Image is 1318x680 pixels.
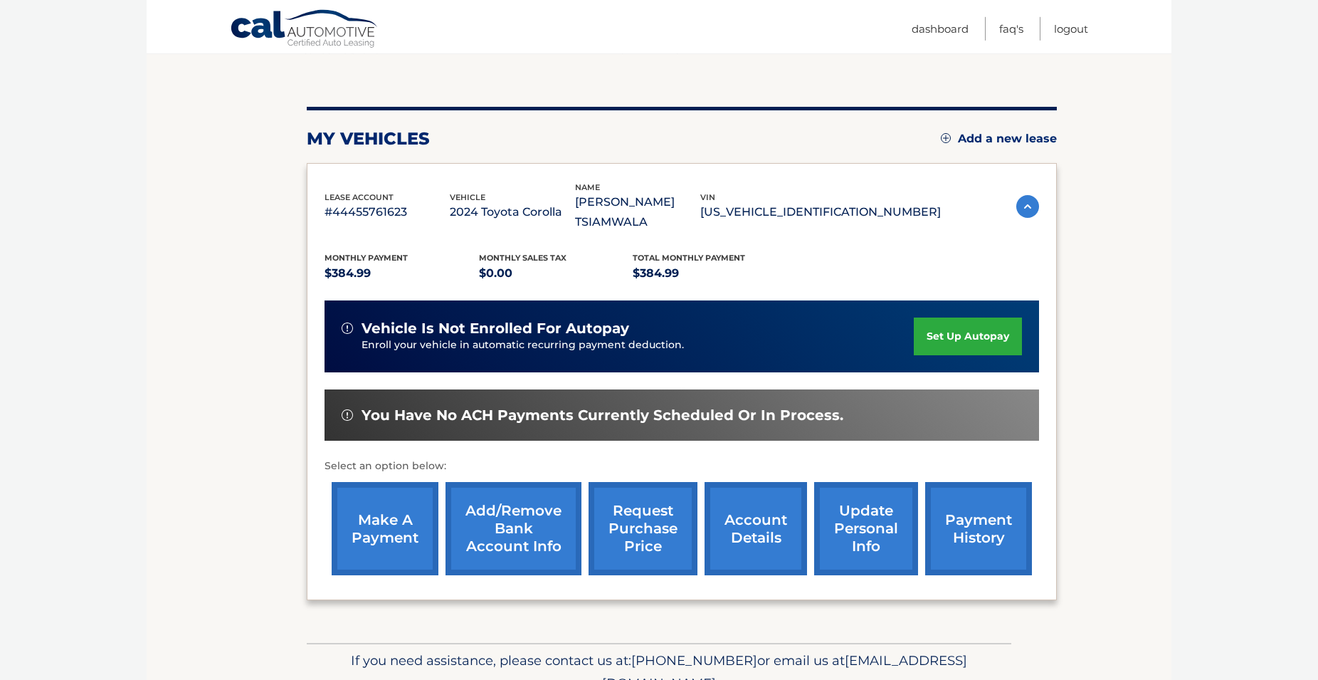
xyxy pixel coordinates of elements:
p: Enroll your vehicle in automatic recurring payment deduction. [362,338,914,353]
span: [PHONE_NUMBER] [631,652,757,669]
a: Add/Remove bank account info [446,482,581,575]
img: accordion-active.svg [1016,195,1039,218]
span: Monthly sales Tax [479,253,566,263]
a: Logout [1054,17,1088,41]
img: add.svg [941,133,951,143]
span: You have no ACH payments currently scheduled or in process. [362,407,843,424]
h2: my vehicles [307,128,430,150]
a: request purchase price [589,482,697,575]
img: alert-white.svg [342,409,353,421]
p: #44455761623 [325,202,450,222]
p: $384.99 [633,263,787,283]
span: Monthly Payment [325,253,408,263]
a: Dashboard [912,17,969,41]
p: $0.00 [479,263,633,283]
span: name [575,182,600,192]
a: update personal info [814,482,918,575]
a: make a payment [332,482,438,575]
a: set up autopay [914,318,1022,355]
span: vehicle is not enrolled for autopay [362,320,629,338]
img: alert-white.svg [342,323,353,334]
span: Total Monthly Payment [633,253,745,263]
a: Cal Automotive [230,9,379,51]
span: lease account [325,192,394,202]
span: vehicle [450,192,485,202]
p: Select an option below: [325,458,1039,475]
p: $384.99 [325,263,479,283]
p: [PERSON_NAME] TSIAMWALA [575,192,700,232]
p: [US_VEHICLE_IDENTIFICATION_NUMBER] [700,202,941,222]
a: payment history [925,482,1032,575]
a: FAQ's [999,17,1023,41]
a: account details [705,482,807,575]
span: vin [700,192,715,202]
p: 2024 Toyota Corolla [450,202,575,222]
a: Add a new lease [941,132,1057,146]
